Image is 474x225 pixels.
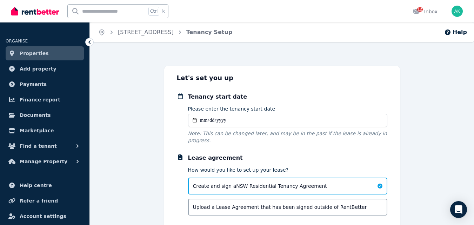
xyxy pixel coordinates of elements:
[20,142,57,150] span: Find a tenant
[193,183,327,190] span: Create and sign a NSW Residential Tenancy Agreement
[177,73,387,83] h2: Let's set you up
[417,7,423,12] span: 12
[450,201,467,218] div: Open Intercom Messenger
[413,8,438,15] div: Inbox
[452,6,463,17] img: Azad Kalam
[6,39,28,44] span: ORGANISE
[90,22,241,42] nav: Breadcrumb
[188,105,275,112] label: Please enter the tenancy start date
[188,93,387,101] p: Tenancy start date
[20,197,58,205] span: Refer a friend
[444,28,467,37] button: Help
[20,181,52,190] span: Help centre
[193,204,367,211] span: Upload a Lease Agreement that has been signed outside of RentBetter
[20,80,47,88] span: Payments
[6,108,84,122] a: Documents
[188,130,387,144] p: Note: This can be changed later, and may be in the past if the lease is already in progress.
[188,166,387,173] p: How would you like to set up your lease?
[162,8,165,14] span: k
[6,62,84,76] a: Add property
[20,65,56,73] span: Add property
[20,95,60,104] span: Finance report
[6,93,84,107] a: Finance report
[20,126,54,135] span: Marketplace
[20,157,67,166] span: Manage Property
[6,154,84,168] button: Manage Property
[20,49,49,58] span: Properties
[148,7,159,16] span: Ctrl
[6,124,84,138] a: Marketplace
[20,212,66,220] span: Account settings
[11,6,59,16] img: RentBetter
[6,139,84,153] button: Find a tenant
[6,178,84,192] a: Help centre
[6,209,84,223] a: Account settings
[6,46,84,60] a: Properties
[118,29,174,35] a: [STREET_ADDRESS]
[6,194,84,208] a: Refer a friend
[6,77,84,91] a: Payments
[20,111,51,119] span: Documents
[188,154,387,162] p: Lease agreement
[186,28,233,37] span: Tenancy Setup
